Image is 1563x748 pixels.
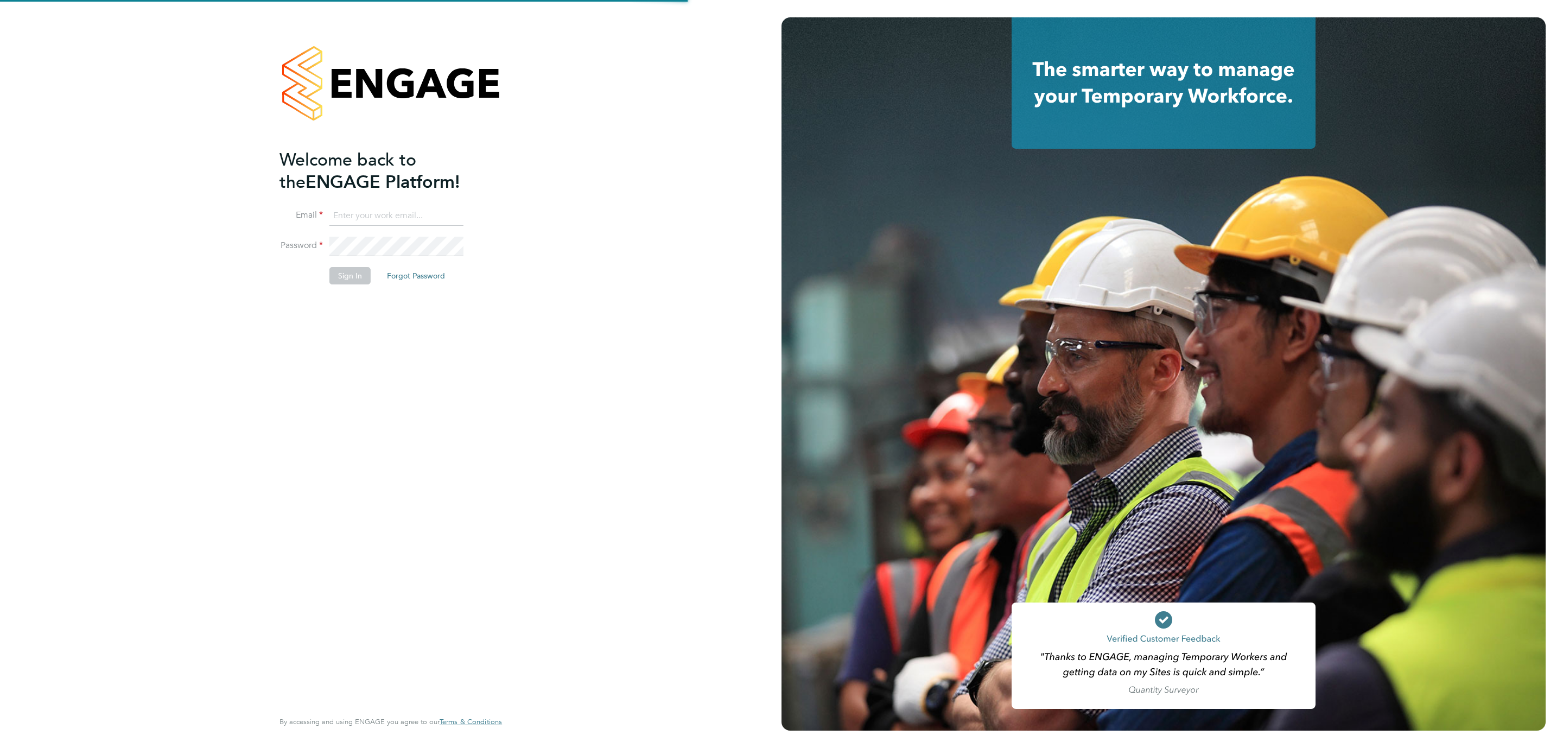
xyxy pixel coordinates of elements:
button: Sign In [329,267,371,284]
span: By accessing and using ENGAGE you agree to our [279,717,502,726]
label: Email [279,210,323,221]
input: Enter your work email... [329,206,463,226]
h2: ENGAGE Platform! [279,149,491,193]
button: Forgot Password [378,267,454,284]
label: Password [279,240,323,251]
span: Welcome back to the [279,149,416,193]
a: Terms & Conditions [440,718,502,726]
